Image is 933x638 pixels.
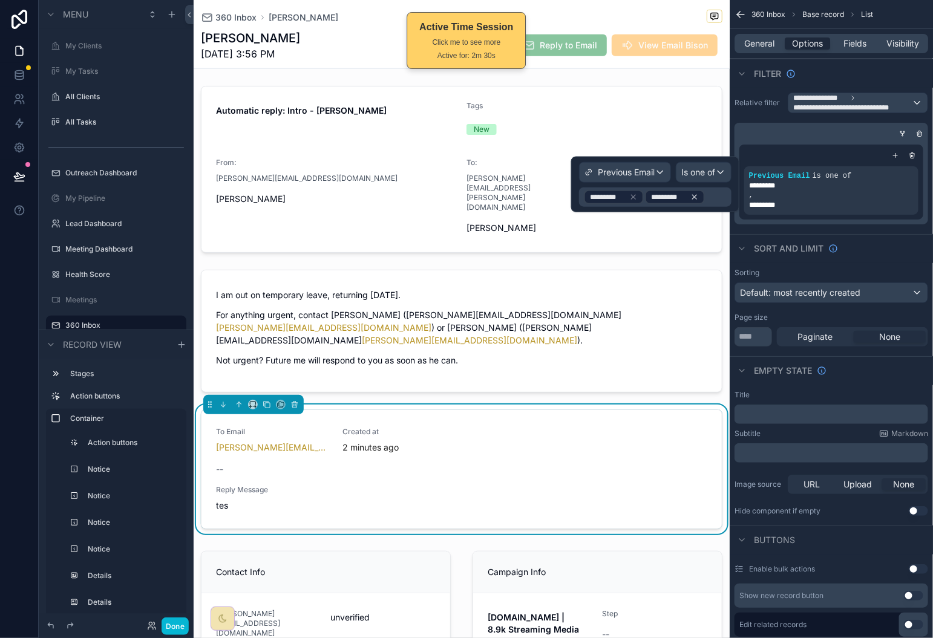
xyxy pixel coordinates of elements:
[88,571,179,581] label: Details
[65,41,184,51] label: My Clients
[887,37,920,50] span: Visibility
[215,11,257,24] span: 360 Inbox
[681,166,715,178] span: Is one of
[216,463,223,475] span: --
[63,339,122,351] span: Record view
[88,518,179,527] label: Notice
[216,441,328,454] a: [PERSON_NAME][EMAIL_ADDRESS][DOMAIN_NAME]
[65,219,184,229] label: Lead Dashboard
[65,117,184,127] label: All Tasks
[342,441,399,454] p: 2 minutes ago
[579,162,671,183] button: Previous Email
[65,270,184,279] label: Health Score
[739,591,823,601] div: Show new record button
[735,405,928,424] div: scrollable content
[419,50,513,61] div: Active for: 2m 30s
[735,98,783,108] label: Relative filter
[65,168,184,178] label: Outreach Dashboard
[201,30,300,47] h1: [PERSON_NAME]
[813,172,852,180] span: is one of
[65,244,184,254] label: Meeting Dashboard
[70,369,182,379] label: Stages
[65,92,184,102] label: All Clients
[844,478,872,490] span: Upload
[88,438,179,448] label: Action buttons
[201,47,300,61] span: [DATE] 3:56 PM
[676,162,732,183] button: Is one of
[754,365,812,377] span: Empty state
[749,191,753,200] span: ,
[749,172,810,180] span: Previous Email
[735,282,928,303] button: Default: most recently created
[216,500,328,512] span: tes
[754,68,781,80] span: Filter
[65,67,184,76] label: My Tasks
[802,10,844,19] span: Base record
[419,20,513,34] div: Active Time Session
[65,321,179,330] label: 360 Inbox
[735,268,759,278] label: Sorting
[745,37,775,50] span: General
[65,194,184,203] label: My Pipeline
[751,10,785,19] span: 360 Inbox
[879,429,928,438] a: Markdown
[70,391,182,401] label: Action buttons
[861,10,873,19] span: List
[88,597,179,607] label: Details
[88,491,179,501] label: Notice
[754,534,795,546] span: Buttons
[88,544,179,554] label: Notice
[792,37,823,50] span: Options
[735,506,820,516] div: Hide component if empty
[201,11,257,24] a: 360 Inbox
[740,287,860,298] span: Default: most recently created
[63,8,88,21] span: Menu
[65,295,184,305] label: Meetings
[269,11,338,24] a: [PERSON_NAME]
[70,414,182,423] label: Container
[891,429,928,438] span: Markdown
[735,313,768,322] label: Page size
[598,166,655,178] span: Previous Email
[804,478,820,490] span: URL
[844,37,867,50] span: Fields
[419,37,513,48] div: Click me to see more
[735,390,750,400] label: Title
[798,331,833,343] span: Paginate
[879,331,900,343] span: None
[754,243,823,255] span: Sort And Limit
[735,429,761,438] label: Subtitle
[894,478,915,490] span: None
[749,564,815,574] label: Enable bulk actions
[735,443,928,463] div: scrollable content
[216,485,328,495] span: Reply Message
[201,410,722,529] a: To Email[PERSON_NAME][EMAIL_ADDRESS][DOMAIN_NAME]Created at2 minutes ago--Reply Messagetes
[39,359,194,614] div: scrollable content
[88,464,179,474] label: Notice
[216,427,328,437] span: To Email
[162,617,189,635] button: Done
[342,427,454,437] span: Created at
[735,480,783,489] label: Image source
